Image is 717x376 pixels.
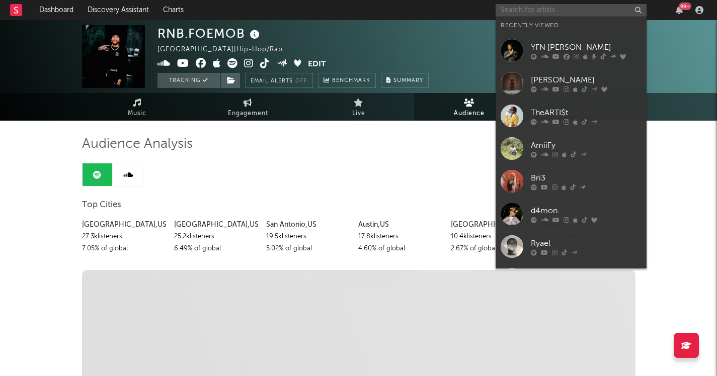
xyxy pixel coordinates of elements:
button: Tracking [157,73,220,88]
a: AmiiFy [496,132,647,165]
a: TheARTI$t [496,100,647,132]
div: Ryael [531,237,642,249]
a: Benchmark [318,73,376,88]
a: YFN [PERSON_NAME] [496,34,647,67]
a: Engagement [193,93,303,121]
a: Audience [414,93,525,121]
span: Live [352,108,365,120]
span: Audience [454,108,485,120]
div: [GEOGRAPHIC_DATA] , US [451,219,535,231]
div: [GEOGRAPHIC_DATA] | Hip-Hop/Rap [157,44,294,56]
div: 10.4k listeners [451,231,535,243]
span: Music [128,108,146,120]
div: 25.2k listeners [174,231,259,243]
div: d4mon. [531,205,642,217]
button: 99+ [676,6,683,14]
div: [PERSON_NAME] [531,74,642,86]
div: [GEOGRAPHIC_DATA] , US [174,219,259,231]
div: 7.05 % of global [82,243,167,255]
div: 2.67 % of global [451,243,535,255]
div: RNB.FOEMOB [157,25,262,42]
div: 17.8k listeners [358,231,443,243]
div: 99 + [679,3,691,10]
span: Engagement [228,108,268,120]
div: 6.49 % of global [174,243,259,255]
em: Off [295,78,307,84]
div: 27.3k listeners [82,231,167,243]
span: Benchmark [332,75,370,87]
div: TheARTI$t [531,107,642,119]
a: Music [82,93,193,121]
span: Summary [393,78,423,83]
button: Email AlertsOff [245,73,313,88]
div: Bri3 [531,172,642,184]
a: [PERSON_NAME] [496,263,647,296]
a: Ryael [496,230,647,263]
div: 19.5k listeners [266,231,351,243]
input: Search for artists [496,4,647,17]
div: 4.60 % of global [358,243,443,255]
div: San Antonio , US [266,219,351,231]
div: 5.02 % of global [266,243,351,255]
a: [PERSON_NAME] [496,67,647,100]
button: Summary [381,73,429,88]
div: YFN [PERSON_NAME] [531,41,642,53]
div: AmiiFy [531,139,642,151]
span: Top Cities [82,199,121,211]
button: Edit [308,58,326,71]
span: Audience Analysis [82,138,193,150]
div: Austin , US [358,219,443,231]
a: Live [303,93,414,121]
a: Bri3 [496,165,647,198]
div: Recently Viewed [501,20,642,32]
a: d4mon. [496,198,647,230]
div: [GEOGRAPHIC_DATA] , US [82,219,167,231]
